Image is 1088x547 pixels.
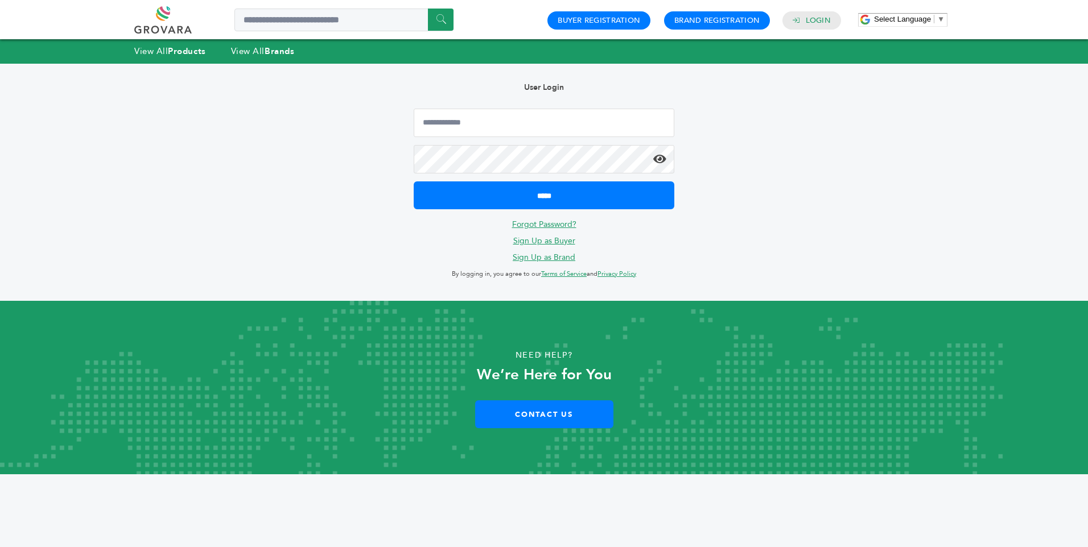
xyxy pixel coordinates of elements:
[134,45,206,57] a: View AllProducts
[414,109,674,137] input: Email Address
[234,9,454,31] input: Search a product or brand...
[558,15,640,26] a: Buyer Registration
[674,15,760,26] a: Brand Registration
[597,270,636,278] a: Privacy Policy
[168,45,205,57] strong: Products
[806,15,831,26] a: Login
[512,219,576,230] a: Forgot Password?
[541,270,587,278] a: Terms of Service
[265,45,294,57] strong: Brands
[874,15,945,23] a: Select Language​
[477,364,612,385] strong: We’re Here for You
[524,82,564,93] b: User Login
[937,15,945,23] span: ▼
[874,15,931,23] span: Select Language
[513,235,575,246] a: Sign Up as Buyer
[414,267,674,281] p: By logging in, you agree to our and
[513,252,575,263] a: Sign Up as Brand
[231,45,295,57] a: View AllBrands
[414,145,674,173] input: Password
[475,400,613,428] a: Contact Us
[55,347,1034,364] p: Need Help?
